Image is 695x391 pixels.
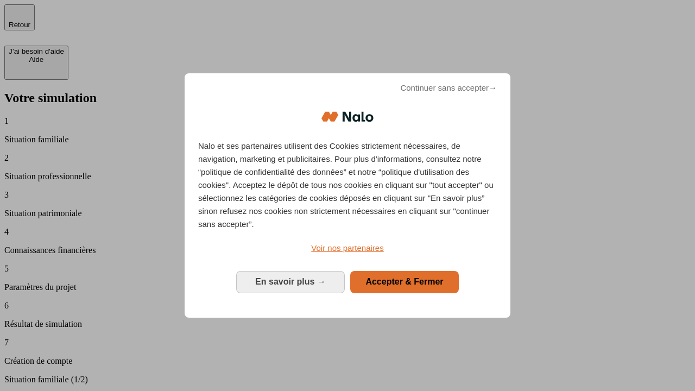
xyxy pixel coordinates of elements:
[321,100,374,133] img: Logo
[255,277,326,286] span: En savoir plus →
[198,242,497,255] a: Voir nos partenaires
[185,73,510,317] div: Bienvenue chez Nalo Gestion du consentement
[311,243,383,253] span: Voir nos partenaires
[400,81,497,94] span: Continuer sans accepter→
[198,140,497,231] p: Nalo et ses partenaires utilisent des Cookies strictement nécessaires, de navigation, marketing e...
[350,271,459,293] button: Accepter & Fermer: Accepter notre traitement des données et fermer
[236,271,345,293] button: En savoir plus: Configurer vos consentements
[365,277,443,286] span: Accepter & Fermer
